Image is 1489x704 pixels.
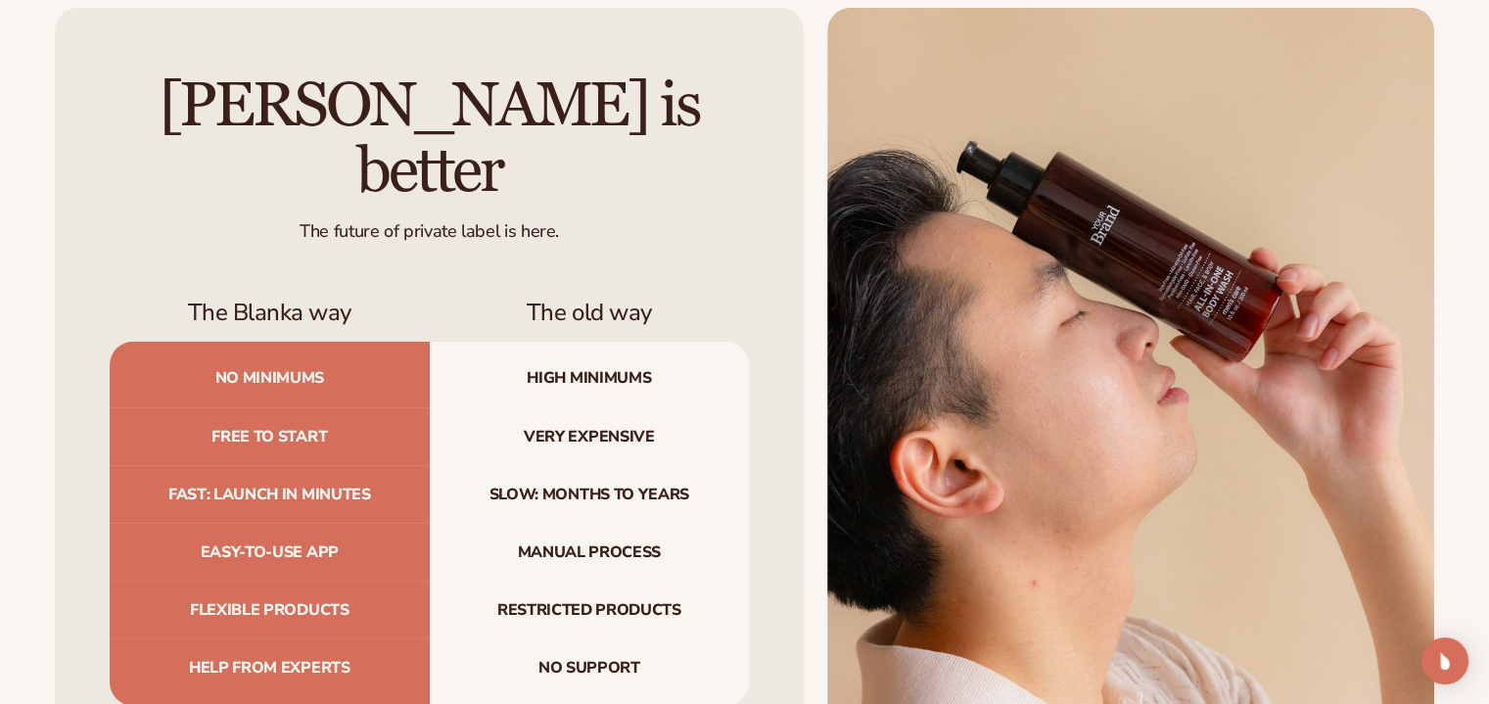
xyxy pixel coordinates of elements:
span: High minimums [430,342,750,407]
div: Open Intercom Messenger [1421,637,1468,684]
span: No minimums [110,342,430,407]
span: Free to start [110,408,430,466]
span: Manual process [430,524,750,582]
span: Very expensive [430,408,750,466]
span: Slow: months to years [430,466,750,524]
h2: [PERSON_NAME] is better [110,73,749,205]
span: Restricted products [430,582,750,639]
span: Fast: launch in minutes [110,466,430,524]
span: Easy-to-use app [110,524,430,582]
h3: The old way [430,299,750,327]
h3: The Blanka way [110,299,430,327]
span: Flexible products [110,582,430,639]
div: The future of private label is here. [110,205,749,243]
